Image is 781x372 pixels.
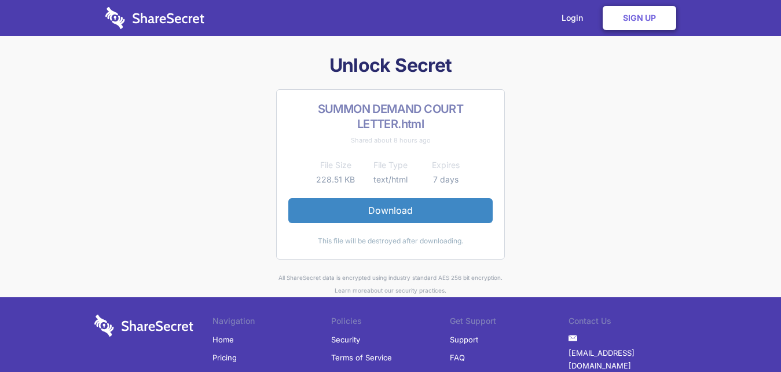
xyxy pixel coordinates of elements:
a: Download [288,198,493,223]
a: Pricing [212,349,237,366]
img: logo-wordmark-white-trans-d4663122ce5f474addd5e946df7df03e33cb6a1c49d2221995e7729f52c070b2.svg [105,7,204,29]
a: FAQ [450,349,465,366]
td: 7 days [418,173,473,187]
div: All ShareSecret data is encrypted using industry standard AES 256 bit encryption. about our secur... [90,271,692,297]
li: Contact Us [569,315,687,331]
td: text/html [363,173,418,187]
li: Get Support [450,315,569,331]
th: File Type [363,158,418,172]
a: Terms of Service [331,349,392,366]
a: Support [450,331,478,348]
th: File Size [308,158,363,172]
div: This file will be destroyed after downloading. [288,235,493,247]
h1: Unlock Secret [90,53,692,78]
div: Shared about 8 hours ago [288,134,493,147]
a: Security [331,331,360,348]
a: Learn more [335,287,367,294]
li: Policies [331,315,450,331]
td: 228.51 KB [308,173,363,187]
th: Expires [418,158,473,172]
a: Home [212,331,234,348]
li: Navigation [212,315,331,331]
a: Sign Up [603,6,676,30]
h2: SUMMON DEMAND COURT LETTER.html [288,101,493,132]
img: logo-wordmark-white-trans-d4663122ce5f474addd5e946df7df03e33cb6a1c49d2221995e7729f52c070b2.svg [94,315,193,337]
